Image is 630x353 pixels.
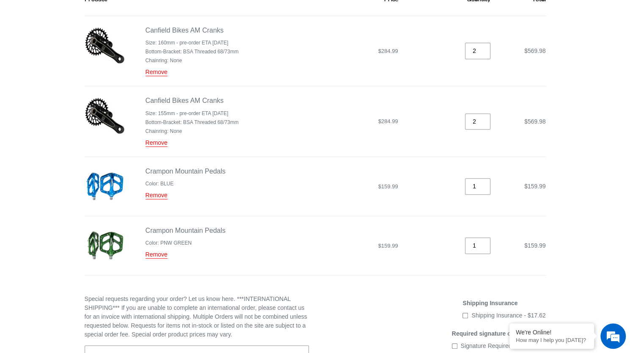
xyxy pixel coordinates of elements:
dd: $284.99 [301,47,398,55]
a: Canfield Bikes AM Cranks [146,27,224,34]
ul: Product details [146,37,239,65]
img: Canfield Bikes AM Cranks [85,25,125,66]
li: Bottom-Bracket: BSA Threaded 68/73mm [146,119,239,126]
li: Bottom-Bracket: BSA Threaded 68/73mm [146,48,239,55]
img: d_696896380_company_1647369064580_696896380 [27,42,48,63]
img: Canfield Bikes AM Cranks [85,96,125,136]
ul: Product details [146,237,226,247]
a: Crampon Mountain Pedals [146,168,226,175]
div: Navigation go back [9,47,22,59]
textarea: Type your message and hit 'Enter' [4,231,161,261]
span: Shipping Insurance - $17.62 [471,312,545,319]
div: Chat with us now [57,47,155,58]
span: $569.98 [524,118,546,125]
a: Crampon Mountain Pedals [146,227,226,234]
li: Color: PNW GREEN [146,239,226,247]
dd: $159.99 [301,182,398,191]
a: Canfield Bikes AM Cranks [146,97,224,104]
li: Chainring: None [146,127,239,135]
a: Remove Crampon Mountain Pedals - BLUE [146,192,168,199]
span: Required signature on delivery? [452,330,542,337]
li: Color: BLUE [146,180,226,188]
a: Remove Canfield Bikes AM Cranks - 155mm - pre-order ETA 9/30/25 / BSA Threaded 68/73mm / None [146,139,168,147]
li: Size: 155mm - pre-order ETA [DATE] [146,110,239,117]
input: Signature Required - $5.00 [452,343,457,349]
li: Size: 160mm - pre-order ETA [DATE] [146,39,239,47]
span: $569.98 [524,47,546,54]
label: Special requests regarding your order? Let us know here. ***INTERNATIONAL SHIPPING*** If you are ... [85,295,309,339]
dd: $284.99 [301,117,398,126]
span: Signature Required - $5.00 [461,342,532,349]
div: We're Online! [516,329,588,336]
img: blue [85,166,125,207]
span: Shipping Insurance [462,300,517,306]
img: PNW-green [85,226,125,266]
dd: $159.99 [301,242,398,250]
span: $159.99 [524,242,546,249]
li: Chainring: None [146,57,239,64]
input: Shipping Insurance - $17.62 [462,313,468,318]
div: Minimize live chat window [139,4,159,25]
ul: Product details [146,178,226,188]
span: We're online! [49,107,117,192]
a: Remove Crampon Mountain Pedals - PNW GREEN [146,251,168,259]
span: $159.99 [524,183,546,190]
p: How may I help you today? [516,337,588,343]
ul: Product details [146,108,239,135]
a: Remove Canfield Bikes AM Cranks - 160mm - pre-order ETA 9/30/25 / BSA Threaded 68/73mm / None [146,69,168,76]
